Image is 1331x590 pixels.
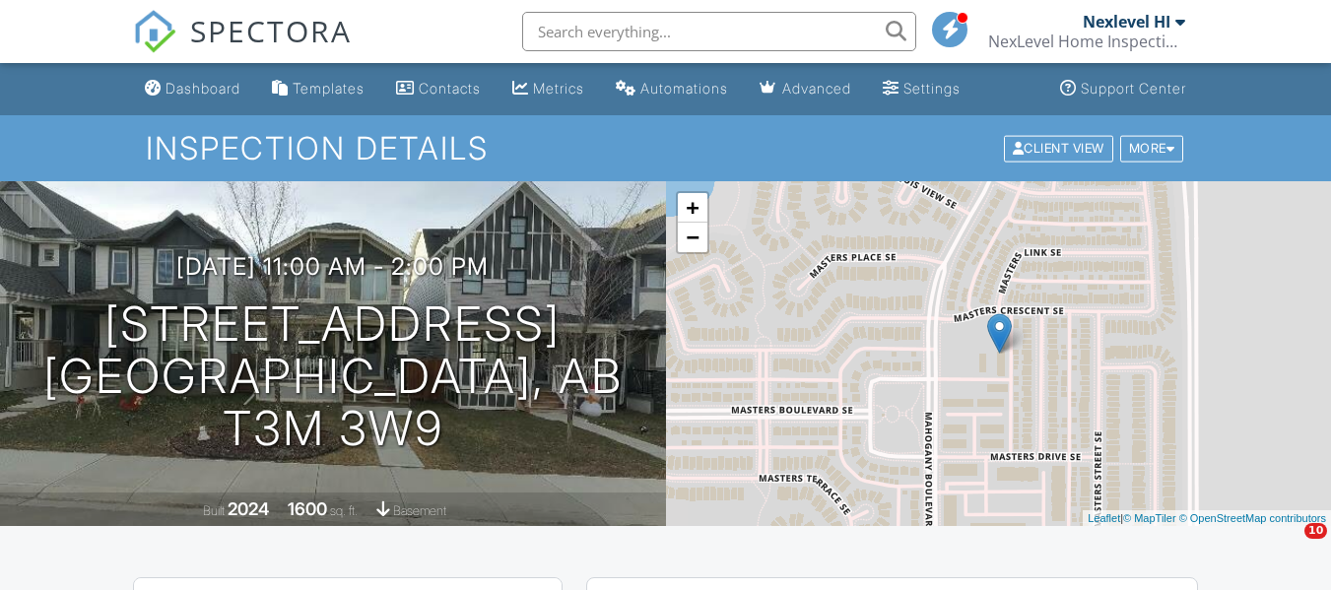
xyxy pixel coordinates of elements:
div: Nexlevel HI [1083,12,1170,32]
div: Dashboard [166,80,240,97]
div: Contacts [419,80,481,97]
a: Zoom in [678,193,707,223]
a: Leaflet [1088,512,1120,524]
div: Automations [640,80,728,97]
iframe: Intercom live chat [1264,523,1311,570]
input: Search everything... [522,12,916,51]
a: © OpenStreetMap contributors [1179,512,1326,524]
a: Settings [875,71,968,107]
div: | [1083,510,1331,527]
span: basement [393,503,446,518]
a: Support Center [1052,71,1194,107]
h1: [STREET_ADDRESS] [GEOGRAPHIC_DATA], AB T3M 3W9 [32,298,634,454]
a: Automations (Basic) [608,71,736,107]
a: Advanced [752,71,859,107]
div: Templates [293,80,365,97]
a: © MapTiler [1123,512,1176,524]
a: SPECTORA [133,27,352,68]
div: 1600 [288,498,327,519]
div: Client View [1004,135,1113,162]
div: More [1120,135,1184,162]
div: Settings [903,80,961,97]
a: Contacts [388,71,489,107]
div: 2024 [228,498,269,519]
span: SPECTORA [190,10,352,51]
a: Dashboard [137,71,248,107]
a: Zoom out [678,223,707,252]
a: Metrics [504,71,592,107]
span: Built [203,503,225,518]
h1: Inspection Details [146,131,1185,165]
h3: [DATE] 11:00 am - 2:00 pm [176,253,489,280]
div: Metrics [533,80,584,97]
img: The Best Home Inspection Software - Spectora [133,10,176,53]
a: Client View [1002,140,1118,155]
div: Support Center [1081,80,1186,97]
div: Advanced [782,80,851,97]
a: Templates [264,71,372,107]
span: sq. ft. [330,503,358,518]
div: NexLevel Home Inspections [988,32,1185,51]
span: 10 [1304,523,1327,539]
